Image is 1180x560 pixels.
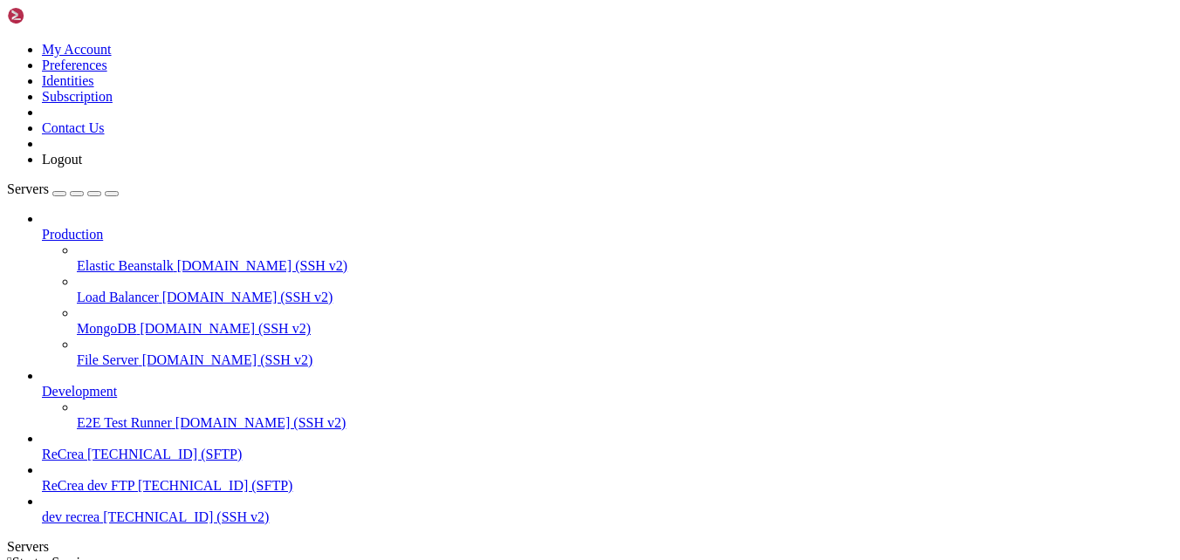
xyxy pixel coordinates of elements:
[77,352,139,367] span: File Server
[42,58,107,72] a: Preferences
[175,415,346,430] span: [DOMAIN_NAME] (SSH v2)
[42,227,103,242] span: Production
[140,321,311,336] span: [DOMAIN_NAME] (SSH v2)
[42,384,117,399] span: Development
[42,384,1173,400] a: Development
[7,7,107,24] img: Shellngn
[42,478,1173,494] a: ReCrea dev FTP [TECHNICAL_ID] (SFTP)
[42,431,1173,462] li: ReCrea [TECHNICAL_ID] (SFTP)
[42,478,134,493] span: ReCrea dev FTP
[138,478,292,493] span: [TECHNICAL_ID] (SFTP)
[77,258,174,273] span: Elastic Beanstalk
[42,368,1173,431] li: Development
[77,400,1173,431] li: E2E Test Runner [DOMAIN_NAME] (SSH v2)
[77,290,159,304] span: Load Balancer
[77,290,1173,305] a: Load Balancer [DOMAIN_NAME] (SSH v2)
[77,352,1173,368] a: File Server [DOMAIN_NAME] (SSH v2)
[103,509,269,524] span: [TECHNICAL_ID] (SSH v2)
[77,258,1173,274] a: Elastic Beanstalk [DOMAIN_NAME] (SSH v2)
[42,120,105,135] a: Contact Us
[77,415,172,430] span: E2E Test Runner
[77,274,1173,305] li: Load Balancer [DOMAIN_NAME] (SSH v2)
[42,447,1173,462] a: ReCrea [TECHNICAL_ID] (SFTP)
[7,181,119,196] a: Servers
[42,462,1173,494] li: ReCrea dev FTP [TECHNICAL_ID] (SFTP)
[42,227,1173,242] a: Production
[42,211,1173,368] li: Production
[77,305,1173,337] li: MongoDB [DOMAIN_NAME] (SSH v2)
[42,509,1173,525] a: dev recrea [TECHNICAL_ID] (SSH v2)
[77,321,136,336] span: MongoDB
[42,42,112,57] a: My Account
[42,494,1173,525] li: dev recrea [TECHNICAL_ID] (SSH v2)
[42,73,94,88] a: Identities
[42,447,84,461] span: ReCrea
[42,152,82,167] a: Logout
[7,539,1173,555] div: Servers
[77,415,1173,431] a: E2E Test Runner [DOMAIN_NAME] (SSH v2)
[162,290,333,304] span: [DOMAIN_NAME] (SSH v2)
[7,181,49,196] span: Servers
[77,321,1173,337] a: MongoDB [DOMAIN_NAME] (SSH v2)
[77,337,1173,368] li: File Server [DOMAIN_NAME] (SSH v2)
[77,242,1173,274] li: Elastic Beanstalk [DOMAIN_NAME] (SSH v2)
[42,89,113,104] a: Subscription
[177,258,348,273] span: [DOMAIN_NAME] (SSH v2)
[142,352,313,367] span: [DOMAIN_NAME] (SSH v2)
[87,447,242,461] span: [TECHNICAL_ID] (SFTP)
[42,509,99,524] span: dev recrea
